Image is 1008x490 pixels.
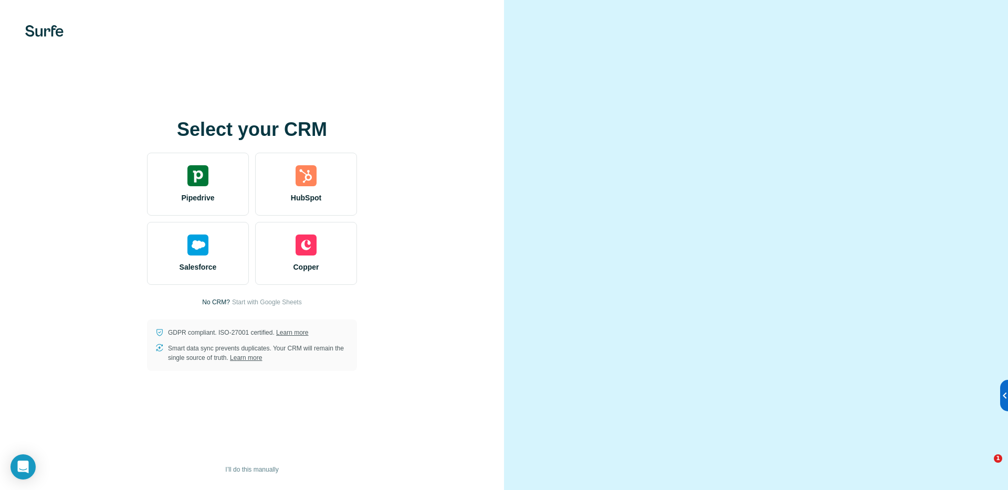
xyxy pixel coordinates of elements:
[187,165,208,186] img: pipedrive's logo
[230,354,262,361] a: Learn more
[293,262,319,272] span: Copper
[168,328,308,337] p: GDPR compliant. ISO-27001 certified.
[296,235,317,255] img: copper's logo
[147,119,357,140] h1: Select your CRM
[25,25,64,37] img: Surfe's logo
[994,454,1002,463] span: 1
[168,344,349,363] p: Smart data sync prevents duplicates. Your CRM will remain the single source of truth.
[180,262,217,272] span: Salesforce
[972,454,997,480] iframe: Intercom live chat
[187,235,208,255] img: salesforce's logo
[202,297,230,307] p: No CRM?
[276,329,308,336] a: Learn more
[291,193,321,203] span: HubSpot
[218,462,286,477] button: I’ll do this manually
[296,165,317,186] img: hubspot's logo
[225,465,278,474] span: I’ll do this manually
[10,454,36,480] div: Open Intercom Messenger
[181,193,214,203] span: Pipedrive
[232,297,302,307] button: Start with Google Sheets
